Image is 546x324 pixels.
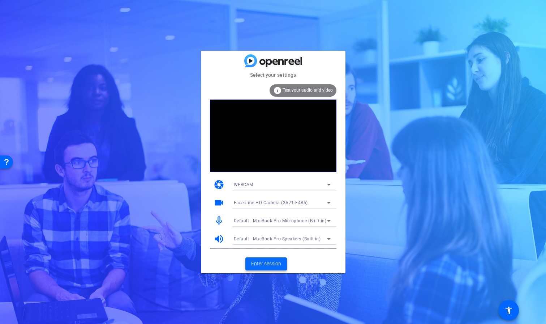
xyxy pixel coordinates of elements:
span: Enter session [251,260,281,268]
mat-icon: videocam [214,197,224,208]
img: blue-gradient.svg [244,54,302,67]
mat-icon: volume_up [214,233,224,244]
span: FaceTime HD Camera (3A71:F4B5) [234,200,308,205]
mat-icon: mic_none [214,215,224,226]
mat-card-subtitle: Select your settings [201,71,345,79]
span: WEBCAM [234,182,253,187]
mat-icon: info [273,86,282,95]
mat-icon: accessibility [504,306,513,315]
span: Test your audio and video [283,88,333,93]
mat-icon: camera [214,179,224,190]
button: Enter session [245,257,287,270]
span: Default - MacBook Pro Speakers (Built-in) [234,236,321,241]
span: Default - MacBook Pro Microphone (Built-in) [234,218,327,223]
